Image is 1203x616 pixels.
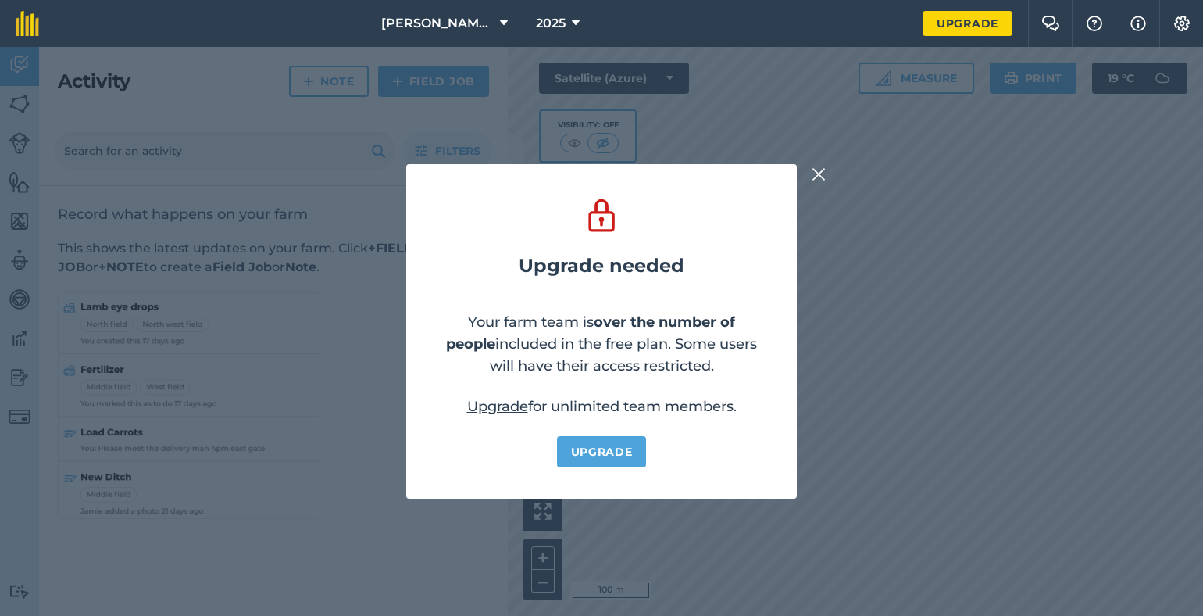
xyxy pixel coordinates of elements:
[1085,16,1104,31] img: A question mark icon
[437,311,766,377] p: Your farm team is included in the free plan. Some users will have their access restricted.
[812,165,826,184] img: svg+xml;base64,PHN2ZyB4bWxucz0iaHR0cDovL3d3dy53My5vcmcvMjAwMC9zdmciIHdpZHRoPSIyMiIgaGVpZ2h0PSIzMC...
[467,398,528,415] a: Upgrade
[381,14,494,33] span: [PERSON_NAME] Farm
[1173,16,1191,31] img: A cog icon
[467,396,737,417] p: for unlimited team members.
[519,255,684,277] h2: Upgrade needed
[536,14,566,33] span: 2025
[1130,14,1146,33] img: svg+xml;base64,PHN2ZyB4bWxucz0iaHR0cDovL3d3dy53My5vcmcvMjAwMC9zdmciIHdpZHRoPSIxNyIgaGVpZ2h0PSIxNy...
[446,313,735,353] strong: over the number of people
[923,11,1012,36] a: Upgrade
[1041,16,1060,31] img: Two speech bubbles overlapping with the left bubble in the forefront
[557,436,647,467] a: Upgrade
[16,11,39,36] img: fieldmargin Logo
